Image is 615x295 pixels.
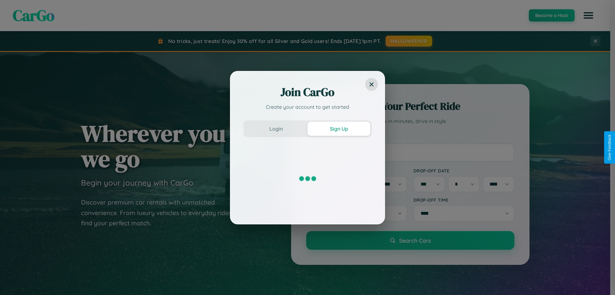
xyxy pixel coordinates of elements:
p: Create your account to get started [243,103,372,111]
iframe: Intercom live chat [6,273,22,289]
div: Give Feedback [607,134,612,161]
button: Sign Up [307,122,370,136]
button: Login [245,122,307,136]
h2: Join CarGo [243,84,372,100]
